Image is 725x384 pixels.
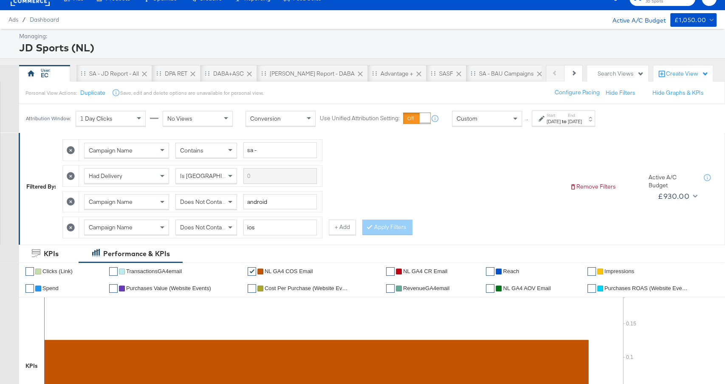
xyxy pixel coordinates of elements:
[570,183,616,191] button: Remove Filters
[42,268,73,274] span: Clicks (Link)
[674,15,706,25] div: £1,050.00
[320,115,400,123] label: Use Unified Attribution Setting:
[103,249,170,259] div: Performance & KPIs
[26,183,56,191] div: Filtered By:
[109,267,118,276] a: ✔
[243,220,317,235] input: Enter a search term
[403,285,449,291] span: RevenueGA4email
[165,70,187,78] div: DPA RET
[18,16,30,23] span: /
[549,85,606,100] button: Configure Pacing
[89,198,133,206] span: Campaign Name
[25,116,71,121] div: Attribution Window:
[156,71,161,76] div: Drag to reorder tab
[30,16,59,23] a: Dashboard
[568,118,582,125] div: [DATE]
[652,89,704,97] button: Hide Graphs & KPIs
[243,168,317,184] input: Enter a search term
[180,198,226,206] span: Does Not Contain
[265,268,313,274] span: NL GA4 COS Email
[167,115,192,122] span: No Views
[457,115,477,122] span: Custom
[44,249,59,259] div: KPIs
[547,113,561,118] label: Start:
[649,173,695,189] div: Active A/C Budget
[265,285,350,291] span: Cost Per Purchase (Website Events)
[261,71,266,76] div: Drag to reorder tab
[25,267,34,276] a: ✔
[89,70,139,78] div: SA - JD Report - All
[19,32,714,40] div: Managing:
[654,189,699,203] button: £930.00
[431,71,435,76] div: Drag to reorder tab
[372,71,377,76] div: Drag to reorder tab
[471,71,475,76] div: Drag to reorder tab
[180,223,226,231] span: Does Not Contain
[658,190,689,203] div: £930.00
[561,118,568,124] strong: to
[587,267,596,276] a: ✔
[604,13,666,26] div: Active A/C Budget
[439,70,453,78] div: SASF
[109,284,118,293] a: ✔
[568,113,582,118] label: End:
[503,268,519,274] span: Reach
[587,284,596,293] a: ✔
[25,284,34,293] a: ✔
[80,89,105,97] button: Duplicate
[386,284,395,293] a: ✔
[25,90,77,96] div: Personal View Actions:
[606,89,635,97] button: Hide Filters
[80,115,113,122] span: 1 Day Clicks
[41,71,48,79] div: EC
[205,71,209,76] div: Drag to reorder tab
[89,223,133,231] span: Campaign Name
[81,71,85,76] div: Drag to reorder tab
[180,172,245,180] span: Is [GEOGRAPHIC_DATA]
[503,285,550,291] span: NL GA4 AOV Email
[381,70,413,78] div: Advantage +
[604,268,634,274] span: Impressions
[89,172,122,180] span: Had Delivery
[248,267,256,276] a: ✔
[120,90,263,96] div: Save, edit and delete options are unavailable for personal view.
[523,119,531,121] span: ↑
[403,268,447,274] span: NL GA4 CR Email
[89,147,133,154] span: Campaign Name
[213,70,244,78] div: DABA+ASC
[670,13,717,27] button: £1,050.00
[8,16,18,23] span: Ads
[604,285,689,291] span: Purchases ROAS (Website Events)
[126,285,211,291] span: Purchases Value (Website Events)
[666,70,708,78] div: Create View
[479,70,534,78] div: SA - BAU Campaigns
[547,118,561,125] div: [DATE]
[19,40,714,55] div: JD Sports (NL)
[598,70,644,78] div: Search Views
[486,284,494,293] a: ✔
[243,194,317,210] input: Enter a search term
[270,70,355,78] div: [PERSON_NAME] Report - DABA
[42,285,59,291] span: Spend
[243,142,317,158] input: Enter a search term
[329,220,356,235] button: + Add
[486,267,494,276] a: ✔
[180,147,203,154] span: Contains
[25,362,38,370] div: KPIs
[386,267,395,276] a: ✔
[126,268,182,274] span: TransactionsGA4email
[248,284,256,293] a: ✔
[250,115,281,122] span: Conversion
